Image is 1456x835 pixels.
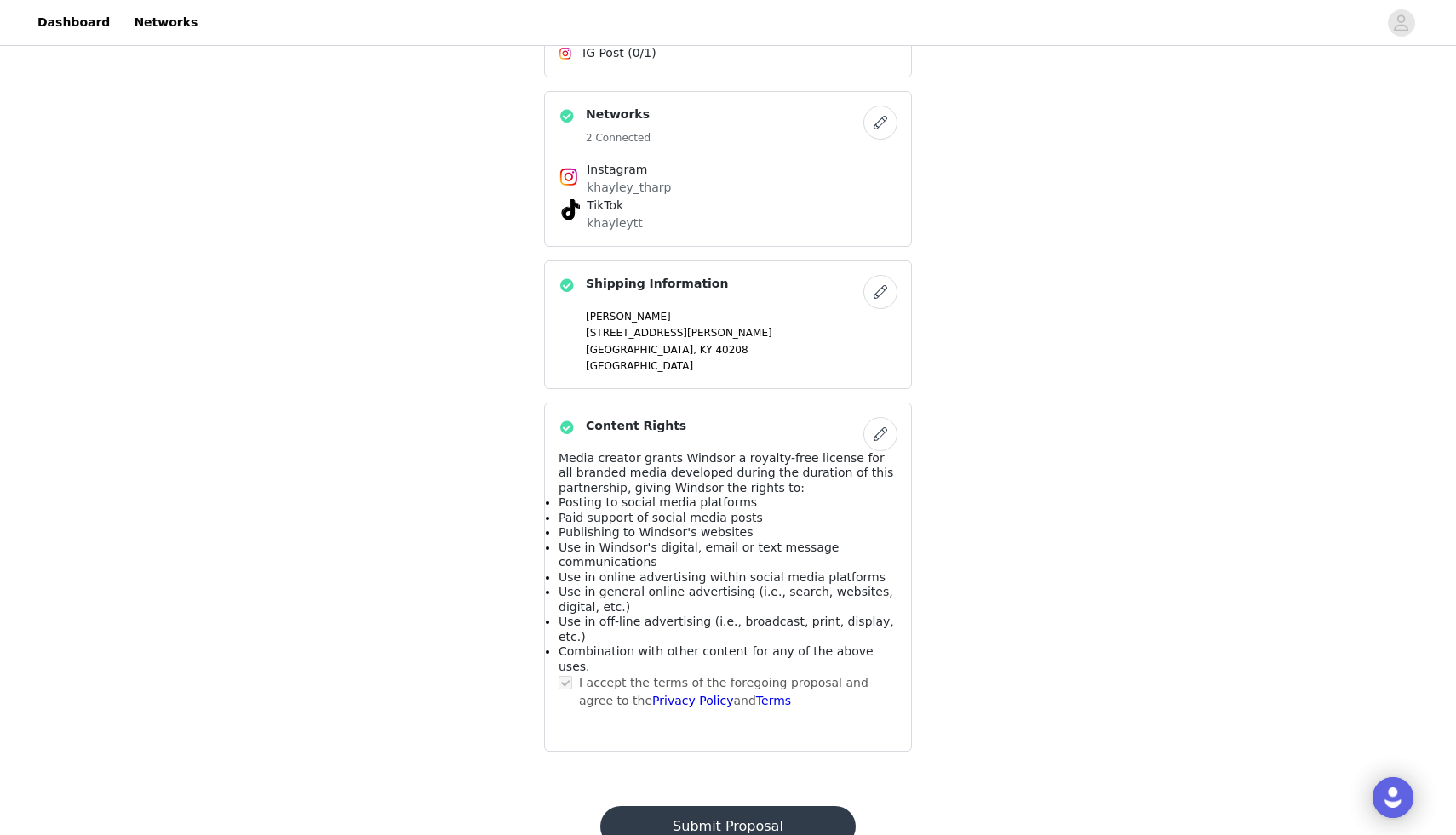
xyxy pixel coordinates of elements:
span: Media creator grants Windsor a royalty-free license for all branded media developed during the du... [559,451,893,495]
p: [PERSON_NAME] [586,309,897,324]
a: Dashboard [27,3,120,42]
span: IG Post (0/1) [582,44,656,62]
div: Networks [544,91,912,247]
a: Privacy Policy [652,694,733,707]
div: Open Intercom Messenger [1373,777,1413,818]
img: Instagram Icon [559,167,579,187]
p: I accept the terms of the foregoing proposal and agree to the and [579,674,897,710]
p: [GEOGRAPHIC_DATA] [586,358,897,374]
a: Terms [756,694,791,707]
h4: Content Rights [586,417,686,435]
img: Instagram Icon [559,47,572,60]
p: khayleytt [587,214,869,232]
h4: Shipping Information [586,275,728,293]
p: khayley_tharp [587,179,869,197]
div: Content Rights [544,403,912,752]
span: Use in general online advertising (i.e., search, websites, digital, etc.) [559,585,893,614]
h4: Networks [586,106,651,123]
h5: 2 Connected [586,130,651,146]
h4: Instagram [587,161,869,179]
h4: TikTok [587,197,869,214]
span: Publishing to Windsor's websites [559,525,753,539]
span: 40208 [715,344,748,356]
a: Networks [123,3,208,42]
span: Paid support of social media posts [559,511,763,524]
span: KY [700,344,713,356]
div: avatar [1393,9,1409,37]
span: Posting to social media platforms [559,495,757,509]
span: [GEOGRAPHIC_DATA], [586,344,696,356]
span: Use in online advertising within social media platforms [559,570,886,584]
div: Shipping Information [544,260,912,389]
span: Combination with other content for any of the above uses. [559,644,874,673]
p: [STREET_ADDRESS][PERSON_NAME] [586,325,897,340]
span: Use in Windsor's digital, email or text message communications [559,540,839,569]
span: Use in off-line advertising (i.e., broadcast, print, display, etc.) [559,615,894,643]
